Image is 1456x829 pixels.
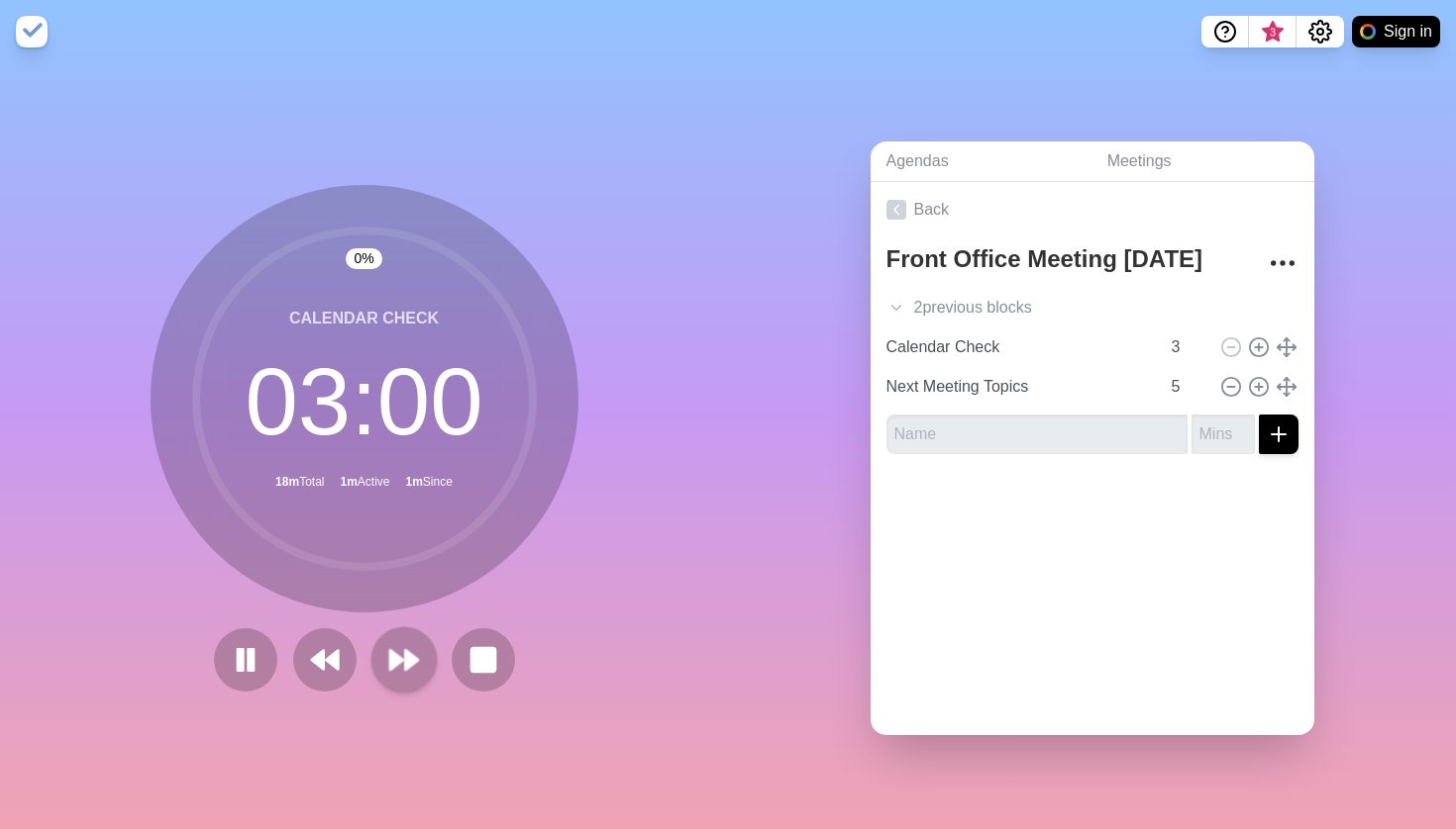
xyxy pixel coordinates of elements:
[871,141,1092,182] a: Agendas
[879,327,1160,367] input: Name
[1164,367,1211,407] input: Mins
[871,182,1314,237] a: Back
[1092,141,1314,182] a: Meetings
[886,414,1188,454] input: Name
[1263,243,1302,283] button: More
[1265,25,1281,41] span: 3
[1024,296,1032,320] span: s
[879,367,1160,407] input: Name
[1164,327,1211,367] input: Mins
[1297,16,1344,47] button: Settings
[1352,16,1440,47] button: Sign in
[1201,16,1249,47] button: Help
[871,288,1314,327] div: 2 previous block
[1192,414,1255,454] input: Mins
[16,16,48,47] img: timeblocks logo
[1249,16,1297,47] button: What’s new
